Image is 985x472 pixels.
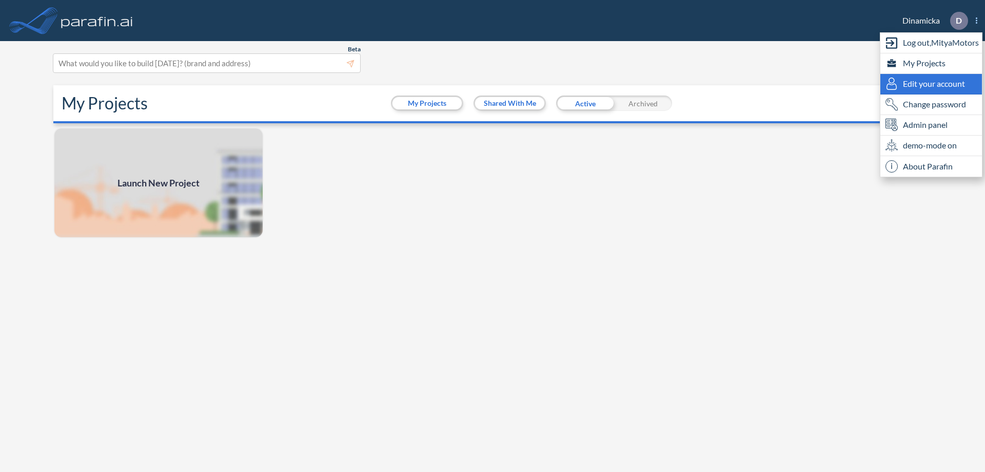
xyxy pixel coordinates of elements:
[53,127,264,238] a: Launch New Project
[903,98,966,110] span: Change password
[903,139,957,152] span: demo-mode on
[880,136,982,156] div: demo-mode on
[53,127,264,238] img: add
[903,160,953,173] span: About Parafin
[880,156,982,177] div: About Parafin
[880,74,982,95] div: Edit user
[880,53,982,74] div: My Projects
[880,33,982,53] div: Log out
[885,160,898,173] span: i
[348,45,361,53] span: Beta
[903,78,965,90] span: Edit your account
[880,115,982,136] div: Admin panel
[556,96,614,111] div: Active
[62,93,148,113] h2: My Projects
[903,57,945,69] span: My Projects
[887,12,977,30] div: Dinamicka
[117,176,200,190] span: Launch New Project
[392,97,462,109] button: My Projects
[956,16,962,25] p: D
[614,96,672,111] div: Archived
[903,36,979,49] span: Log out, MityaMotors
[880,95,982,115] div: Change password
[59,10,135,31] img: logo
[903,119,948,131] span: Admin panel
[475,97,544,109] button: Shared With Me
